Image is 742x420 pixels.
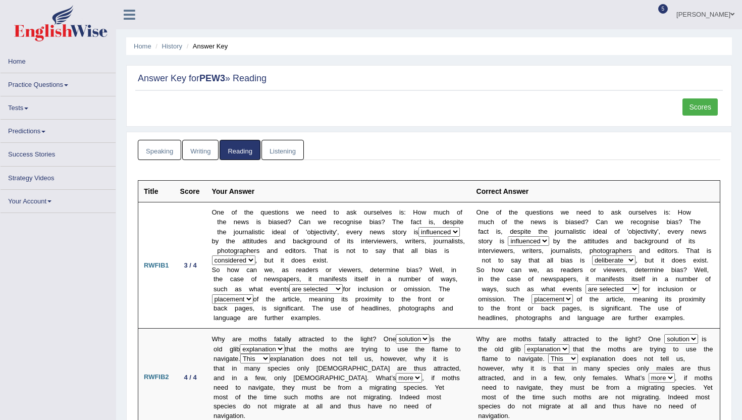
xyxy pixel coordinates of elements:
[666,247,668,254] b: t
[665,208,669,216] b: s
[580,208,584,216] b: e
[626,247,628,254] b: r
[615,208,618,216] b: s
[489,247,491,254] b: r
[694,247,697,254] b: a
[533,208,536,216] b: e
[536,208,540,216] b: s
[565,208,569,216] b: e
[485,208,489,216] b: e
[707,247,708,254] b: i
[561,208,565,216] b: w
[618,228,620,235] b: f
[557,237,560,245] b: y
[600,218,604,226] b: a
[690,247,694,254] b: h
[694,218,697,226] b: h
[560,228,563,235] b: u
[698,228,703,235] b: w
[618,208,621,216] b: k
[581,228,582,235] b: i
[514,218,516,226] b: t
[677,247,679,254] b: .
[632,228,635,235] b: b
[620,218,623,226] b: e
[645,256,648,264] b: b
[573,228,574,235] b: l
[134,42,151,50] a: Home
[478,247,480,254] b: i
[658,4,668,14] span: 5
[680,228,684,235] b: y
[593,247,597,254] b: h
[643,247,646,254] b: n
[496,247,499,254] b: e
[628,208,632,216] b: o
[614,228,618,235] b: o
[633,218,637,226] b: e
[594,237,598,245] b: u
[569,237,573,245] b: h
[520,218,523,226] b: e
[484,228,487,235] b: c
[666,218,670,226] b: b
[138,181,175,202] th: Title
[487,228,489,235] b: t
[698,247,700,254] b: t
[478,218,484,226] b: m
[482,256,485,264] b: n
[491,247,495,254] b: v
[637,228,641,235] b: e
[531,256,534,264] b: h
[588,237,590,245] b: t
[220,140,260,161] a: Reading
[505,218,507,226] b: f
[686,247,690,254] b: T
[661,256,663,264] b: i
[589,237,591,245] b: t
[175,181,206,202] th: Score
[597,247,600,254] b: o
[501,237,505,245] b: s
[478,237,482,245] b: s
[610,247,612,254] b: r
[531,247,533,254] b: t
[500,208,502,216] b: f
[598,228,602,235] b: e
[574,228,576,235] b: i
[600,208,604,216] b: o
[546,208,550,216] b: n
[498,228,501,235] b: s
[543,208,546,216] b: o
[645,237,648,245] b: k
[695,228,698,235] b: e
[550,256,552,264] b: l
[484,218,487,226] b: u
[513,228,517,235] b: e
[576,228,579,235] b: s
[580,247,582,254] b: ,
[1,50,116,70] a: Home
[547,256,550,264] b: a
[662,256,664,264] b: t
[499,247,504,254] b: w
[668,228,671,235] b: e
[652,218,656,226] b: s
[569,218,570,226] b: i
[516,218,519,226] b: h
[645,208,647,216] b: l
[552,247,556,254] b: o
[692,237,696,245] b: s
[642,208,645,216] b: e
[498,256,500,264] b: t
[1,190,116,209] a: Your Account
[206,202,471,329] td: One of the questions we need to ask ourselves is: How much of the news is biased? Can we recognis...
[206,181,471,202] th: Your Answer
[670,218,672,226] b: i
[634,237,638,245] b: b
[590,247,593,254] b: p
[638,208,642,216] b: s
[664,208,665,216] b: i
[500,256,504,264] b: o
[501,228,503,235] b: ,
